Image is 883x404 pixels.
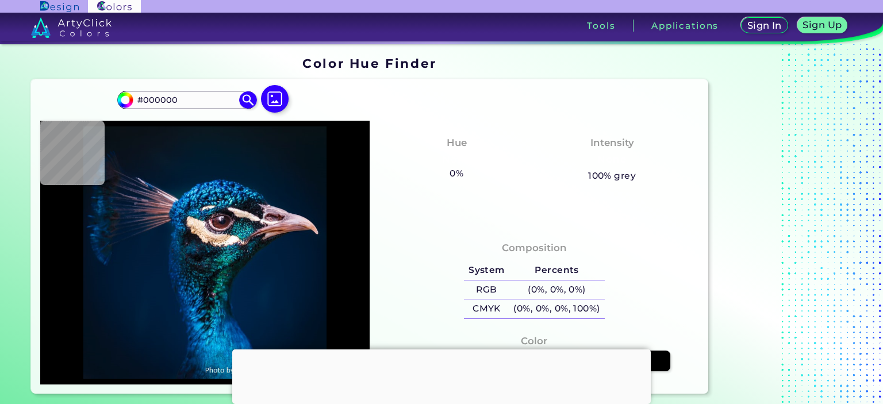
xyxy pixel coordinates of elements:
iframe: Advertisement [232,349,651,401]
h5: (0%, 0%, 0%, 100%) [509,299,605,318]
h5: (0%, 0%, 0%) [509,280,605,299]
h5: Sign Up [802,20,842,30]
h4: Color [521,333,547,349]
h5: Percents [509,261,605,280]
h5: 100% grey [588,168,636,183]
img: icon picture [261,85,289,113]
input: type color.. [133,92,240,107]
h4: Intensity [590,134,634,151]
a: Sign Up [796,17,848,34]
h5: System [464,261,509,280]
h3: Applications [651,21,719,30]
a: Sign In [740,17,789,34]
iframe: Advertisement [713,52,857,398]
h3: None [593,153,631,167]
img: logo_artyclick_colors_white.svg [31,17,112,38]
h4: Composition [502,240,567,256]
h5: 0% [445,166,467,181]
h4: Hue [447,134,467,151]
h3: None [437,153,476,167]
h5: RGB [464,280,509,299]
h5: CMYK [464,299,509,318]
h3: Tools [587,21,615,30]
h5: Sign In [747,21,782,30]
img: ArtyClick Design logo [40,1,79,12]
img: img_pavlin.jpg [46,126,364,379]
img: icon search [239,91,256,109]
h1: Color Hue Finder [302,55,436,72]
